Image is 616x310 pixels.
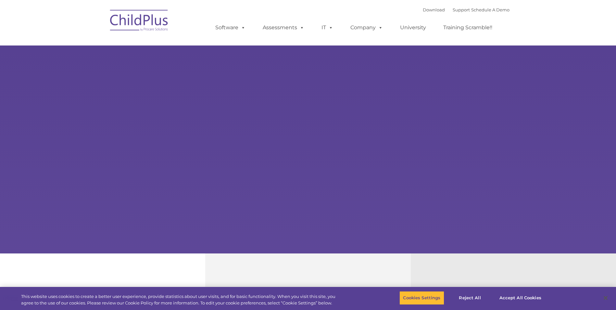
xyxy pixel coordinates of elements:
font: | [423,7,509,12]
button: Accept All Cookies [496,291,545,305]
a: Schedule A Demo [471,7,509,12]
a: Training Scramble!! [437,21,499,34]
button: Reject All [450,291,490,305]
a: Company [344,21,389,34]
a: Assessments [256,21,311,34]
div: This website uses cookies to create a better user experience, provide statistics about user visit... [21,293,339,306]
img: ChildPlus by Procare Solutions [107,5,172,38]
button: Close [598,291,613,305]
a: IT [315,21,340,34]
a: Support [453,7,470,12]
button: Cookies Settings [399,291,444,305]
a: Download [423,7,445,12]
a: Software [209,21,252,34]
a: University [394,21,433,34]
